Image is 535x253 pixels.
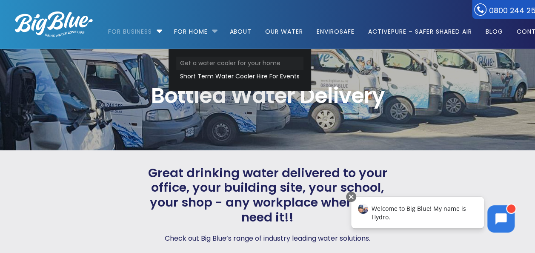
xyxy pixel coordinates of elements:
img: logo [15,11,93,37]
span: Great drinking water delivered to your office, your building site, your school, your shop - any w... [145,166,390,225]
p: Check out Big Blue’s range of industry leading water solutions. [145,233,390,244]
iframe: Chatbot [342,190,523,241]
span: Bottled Water Delivery [15,85,521,106]
a: Get a water cooler for your home [176,57,303,70]
a: Short Term Water Cooler Hire For Events [176,70,303,83]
